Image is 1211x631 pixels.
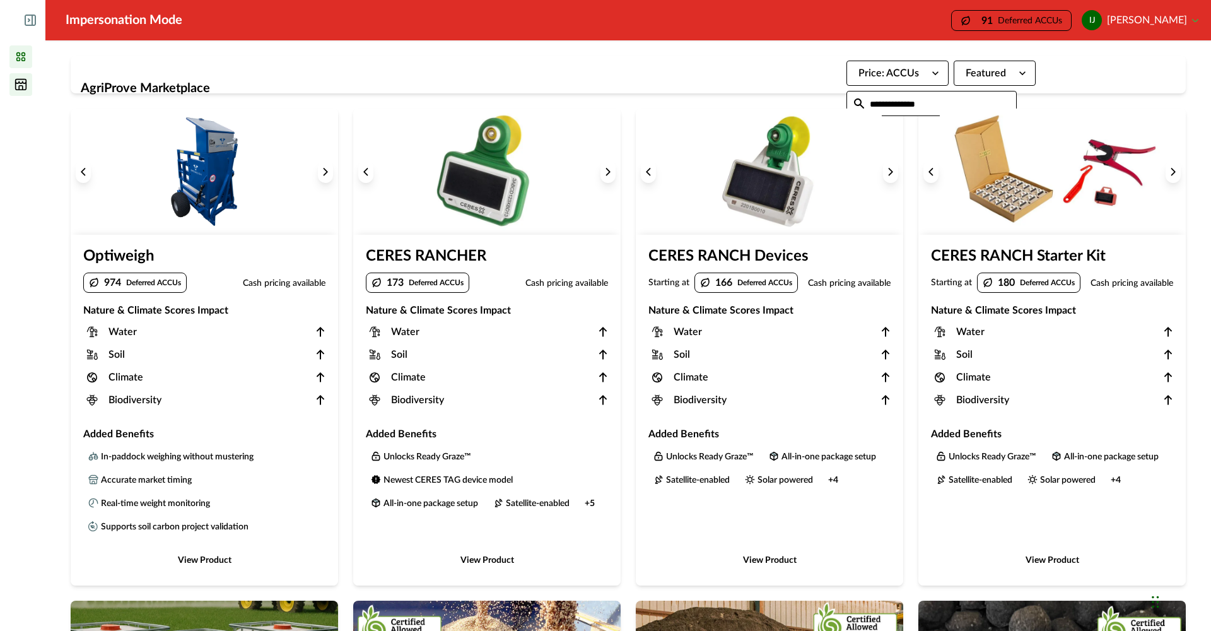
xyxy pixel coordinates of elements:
[931,548,1173,573] button: View Product
[98,499,210,508] p: Real-time weight monitoring
[387,278,404,288] p: 173
[931,276,972,290] p: Starting at
[585,499,595,508] p: + 5
[828,476,838,485] p: + 4
[381,476,513,485] p: Newest CERES TAG device model
[391,324,419,339] p: Water
[353,109,621,235] img: A single CERES RANCHER device
[1020,279,1075,286] p: Deferred ACCUs
[674,392,727,408] p: Biodiversity
[1166,160,1181,183] button: Next image
[715,278,732,288] p: 166
[803,277,891,290] p: Cash pricing available
[98,452,254,461] p: In-paddock weighing without mustering
[648,303,891,323] h3: Nature & Climate Scores Impact
[674,370,708,385] p: Climate
[981,16,993,26] p: 91
[71,109,338,235] img: An Optiweigh unit
[648,548,891,573] button: View Product
[779,452,876,461] p: All-in-one package setup
[108,347,125,362] p: Soil
[931,245,1173,273] h3: CERES RANCH Starter Kit
[83,245,325,273] h3: Optiweigh
[318,160,333,183] button: Next image
[1111,476,1121,485] p: + 4
[381,452,471,461] p: Unlocks Ready Graze™
[98,476,192,485] p: Accurate market timing
[366,245,608,273] h3: CERES RANCHER
[946,452,1036,461] p: Unlocks Ready Graze™
[192,277,325,290] p: Cash pricing available
[409,279,464,286] p: Deferred ACCUs
[918,109,1186,235] img: A CERES RANCH starter kit
[1152,583,1159,621] div: Drag
[648,427,891,447] h3: Added Benefits
[674,347,690,362] p: Soil
[1062,452,1159,461] p: All-in-one package setup
[956,324,985,339] p: Water
[81,76,839,100] h2: AgriProve Marketplace
[931,427,1173,447] h3: Added Benefits
[366,548,608,573] button: View Product
[946,476,1012,485] p: Satellite-enabled
[931,303,1173,323] h3: Nature & Climate Scores Impact
[664,452,754,461] p: Unlocks Ready Graze™
[636,109,903,235] img: A single CERES RANCH device
[391,370,426,385] p: Climate
[83,548,325,573] button: View Product
[664,476,730,485] p: Satellite-enabled
[600,160,616,183] button: Next image
[956,347,973,362] p: Soil
[956,392,1009,408] p: Biodiversity
[1085,277,1173,290] p: Cash pricing available
[648,245,891,273] h3: CERES RANCH Devices
[648,276,689,290] p: Starting at
[358,160,373,183] button: Previous image
[1038,476,1096,485] p: Solar powered
[108,370,143,385] p: Climate
[674,324,702,339] p: Water
[108,324,137,339] p: Water
[366,303,608,323] h3: Nature & Climate Scores Impact
[3,15,21,26] img: Logo
[104,278,121,288] p: 974
[998,16,1062,25] p: Deferred ACCUs
[474,277,608,290] p: Cash pricing available
[755,476,813,485] p: Solar powered
[108,392,161,408] p: Biodiversity
[641,160,656,183] button: Previous image
[366,427,608,447] h3: Added Benefits
[956,370,991,385] p: Climate
[503,499,570,508] p: Satellite-enabled
[1082,5,1198,35] button: ian james[PERSON_NAME]
[381,499,478,508] p: All-in-one package setup
[391,392,444,408] p: Biodiversity
[83,303,325,323] h3: Nature & Climate Scores Impact
[76,160,91,183] button: Previous image
[126,279,181,286] p: Deferred ACCUs
[66,11,182,30] div: Impersonation Mode
[883,160,898,183] button: Next image
[923,160,939,183] button: Previous image
[737,279,792,286] p: Deferred ACCUs
[391,347,407,362] p: Soil
[83,427,325,447] h3: Added Benefits
[1148,570,1211,631] iframe: Chat Widget
[998,278,1015,288] p: 180
[98,522,249,531] p: Supports soil carbon project validation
